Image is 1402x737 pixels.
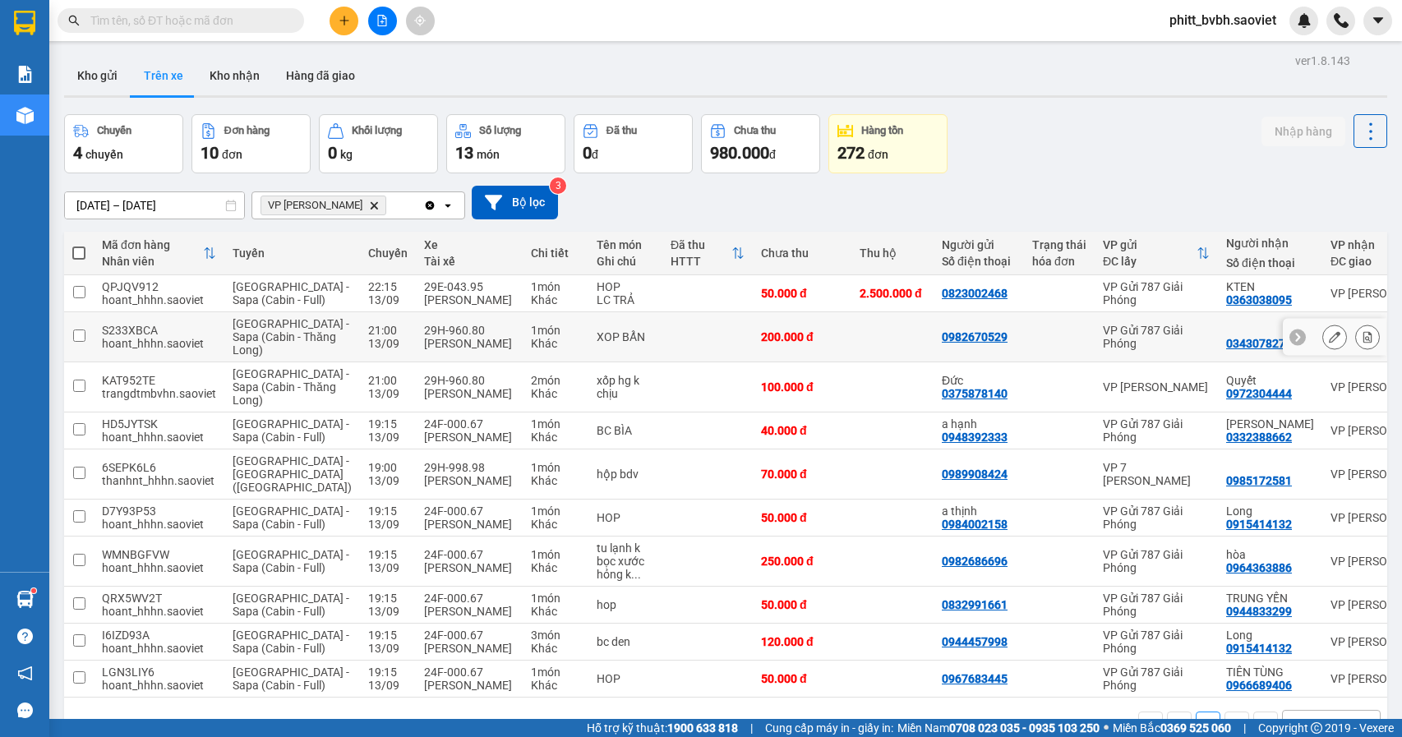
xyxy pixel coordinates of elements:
div: hoant_hhhn.saoviet [102,431,216,444]
div: 13/09 [368,337,408,350]
div: Khác [531,337,580,350]
span: [GEOGRAPHIC_DATA] - Sapa (Cabin - Full) [233,629,349,655]
button: 1 [1196,712,1220,736]
img: solution-icon [16,66,34,83]
sup: 3 [550,177,566,194]
div: 0823002468 [942,287,1008,300]
span: VP Bảo Hà, close by backspace [261,196,386,215]
div: I6IZD93A [102,629,216,642]
div: Chuyến [97,125,131,136]
span: message [17,702,33,718]
div: 0944457998 [942,635,1008,648]
div: Khối lượng [352,125,402,136]
div: TRUNG YẾN [1226,592,1314,605]
span: Cung cấp máy in - giấy in: [765,719,893,737]
div: Tên món [597,238,654,251]
strong: 0369 525 060 [1160,721,1231,735]
div: BC BÌA [597,424,654,437]
div: 24F-000.67 [424,504,514,518]
div: Xe [424,238,514,251]
div: 6SEPK6L6 [102,461,216,474]
div: 0948392333 [942,431,1008,444]
div: LGN3LIY6 [102,666,216,679]
div: D7Y93P53 [102,504,216,518]
div: 0944833299 [1226,605,1292,618]
div: XOP BẨN [597,330,654,343]
div: Khác [531,293,580,306]
th: Toggle SortBy [1095,232,1218,275]
div: Khác [531,642,580,655]
div: Khác [531,561,580,574]
button: Nhập hàng [1261,117,1345,146]
div: Chưa thu [761,246,843,260]
div: 24F-000.67 [424,417,514,431]
div: Khác [531,518,580,531]
input: Select a date range. [65,192,244,219]
div: S233XBCA [102,324,216,337]
button: Chưa thu980.000đ [701,114,820,173]
div: HTTT [671,255,731,268]
div: 3 món [531,629,580,642]
div: Tuyến [233,246,352,260]
span: đ [769,148,776,161]
div: 0375878140 [942,387,1008,400]
div: [PERSON_NAME] [424,605,514,618]
span: ... [631,568,641,581]
span: ⚪️ [1104,725,1109,731]
div: Long [1226,629,1314,642]
span: đơn [868,148,888,161]
div: Trạng thái [1032,238,1086,251]
div: 13/09 [368,605,408,618]
span: phitt_bvbh.saoviet [1156,10,1289,30]
div: 29E-043.95 [424,280,514,293]
div: xốp hg k chịu [597,374,654,400]
span: plus [339,15,350,26]
img: icon-new-feature [1297,13,1312,28]
div: Khác [531,431,580,444]
div: Người gửi [942,238,1016,251]
div: HD5JYTSK [102,417,216,431]
div: 29H-960.80 [424,324,514,337]
span: question-circle [17,629,33,644]
button: Kho nhận [196,56,273,95]
div: QRX5WV2T [102,592,216,605]
div: trangdtmbvhn.saoviet [102,387,216,400]
div: 1 món [531,324,580,337]
div: Chi tiết [531,246,580,260]
div: HOP [597,672,654,685]
img: warehouse-icon [16,107,34,124]
svg: Delete [369,200,379,210]
div: 0915414132 [1226,518,1292,531]
div: [PERSON_NAME] [424,387,514,400]
span: aim [414,15,426,26]
div: Đơn hàng [224,125,270,136]
div: 13/09 [368,431,408,444]
span: 272 [837,143,865,163]
div: 50.000 đ [761,287,843,300]
div: [PERSON_NAME] [424,431,514,444]
div: a thịnh [942,504,1016,518]
div: 1 món [531,666,580,679]
div: 19:15 [368,592,408,605]
button: caret-down [1363,7,1392,35]
span: đ [592,148,598,161]
span: món [477,148,500,161]
div: Đã thu [671,238,731,251]
div: Số điện thoại [1226,256,1314,269]
sup: 1 [31,588,36,593]
div: Đã thu [606,125,637,136]
span: | [1243,719,1246,737]
img: warehouse-icon [16,591,34,608]
input: Selected VP Bảo Hà. [390,197,391,214]
span: 0 [583,143,592,163]
span: copyright [1311,722,1322,734]
img: logo-vxr [14,11,35,35]
div: 1 món [531,417,580,431]
div: hoant_hhhn.saoviet [102,679,216,692]
div: Sửa đơn hàng [1322,325,1347,349]
div: [PERSON_NAME] [424,293,514,306]
div: hoant_hhhn.saoviet [102,642,216,655]
span: caret-down [1371,13,1386,28]
div: 19:15 [368,504,408,518]
span: 10 [201,143,219,163]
